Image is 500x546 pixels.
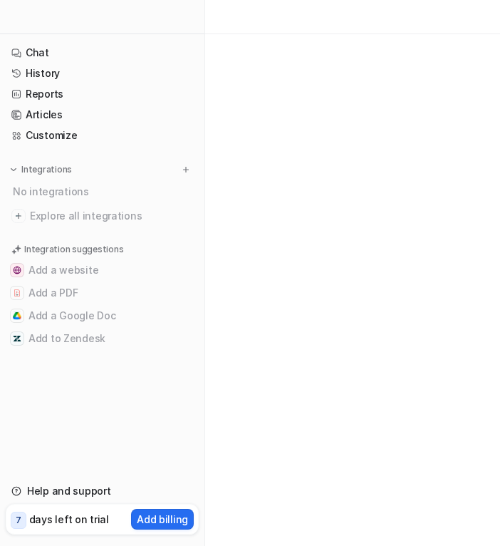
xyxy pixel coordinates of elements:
[6,259,199,282] button: Add a websiteAdd a website
[16,514,21,527] p: 7
[6,481,199,501] a: Help and support
[29,512,109,527] p: days left on trial
[6,282,199,304] button: Add a PDFAdd a PDF
[6,206,199,226] a: Explore all integrations
[6,105,199,125] a: Articles
[13,289,21,297] img: Add a PDF
[21,164,72,175] p: Integrations
[6,304,199,327] button: Add a Google DocAdd a Google Doc
[30,205,193,227] span: Explore all integrations
[13,311,21,320] img: Add a Google Doc
[6,63,199,83] a: History
[9,180,199,203] div: No integrations
[181,165,191,175] img: menu_add.svg
[11,209,26,223] img: explore all integrations
[6,43,199,63] a: Chat
[9,165,19,175] img: expand menu
[13,266,21,274] img: Add a website
[131,509,194,530] button: Add billing
[6,327,199,350] button: Add to ZendeskAdd to Zendesk
[137,512,188,527] p: Add billing
[6,84,199,104] a: Reports
[24,243,123,256] p: Integration suggestions
[6,125,199,145] a: Customize
[13,334,21,343] img: Add to Zendesk
[6,163,76,177] button: Integrations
